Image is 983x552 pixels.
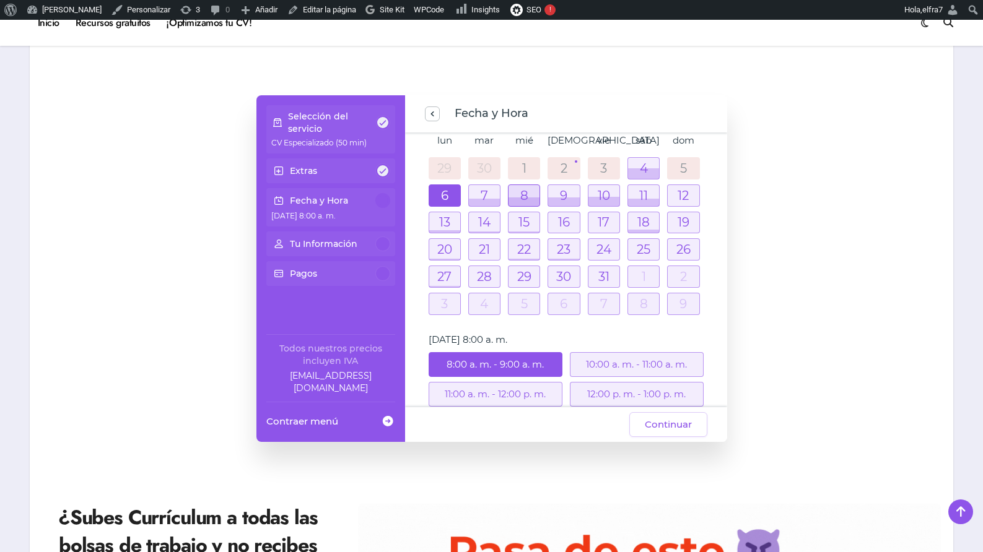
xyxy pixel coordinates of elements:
[663,209,703,236] td: 19 de octubre de 2025
[504,182,544,209] td: 8 de octubre de 2025
[504,155,544,182] td: 1 de octubre de 2025
[663,155,703,182] td: 5 de octubre de 2025
[380,5,404,14] span: Site Kit
[584,182,624,209] td: 10 de octubre de 2025
[663,263,703,290] td: 2 de noviembre de 2025
[429,382,562,407] div: 11:00 a. m. - 12:00 p. m.
[544,263,583,290] td: 30 de octubre de 2025
[636,128,652,152] a: sábado
[624,209,663,236] td: 18 de octubre de 2025
[624,155,663,182] td: 4 de octubre de 2025
[437,128,452,152] a: lunes
[471,5,500,14] span: Insights
[544,182,583,209] td: 9 de octubre de 2025
[544,236,583,263] td: 23 de octubre de 2025
[159,6,260,40] a: ¡Optimizamos tu CV!
[266,415,338,428] span: Contraer menú
[584,236,624,263] td: 24 de octubre de 2025
[504,209,544,236] td: 15 de octubre de 2025
[570,352,704,377] div: 10:00 a. m. - 11:00 a. m.
[477,162,492,175] a: 30 de septiembre de 2025
[544,209,583,236] td: 16 de octubre de 2025
[290,267,317,280] p: Pagos
[624,263,663,290] td: 1 de noviembre de 2025
[68,6,159,40] a: Recursos gratuitos
[290,194,348,207] p: Fecha y Hora
[624,236,663,263] td: 25 de octubre de 2025
[425,290,465,317] td: 3 de noviembre de 2025
[663,182,703,209] td: 12 de octubre de 2025
[526,5,541,14] span: SEO
[570,382,704,407] div: 12:00 p. m. - 1:00 p. m.
[922,5,943,14] span: elfra7
[680,162,687,175] a: 5 de octubre de 2025
[425,182,465,209] td: 6 de octubre de 2025
[624,290,663,317] td: 8 de noviembre de 2025
[584,290,624,317] td: 7 de noviembre de 2025
[425,332,707,347] div: [DATE] 8:00 a. m.
[504,236,544,263] td: 22 de octubre de 2025
[522,162,526,175] a: 1 de octubre de 2025
[645,417,692,432] span: Continuar
[290,165,317,177] p: Extras
[465,236,504,263] td: 21 de octubre de 2025
[673,128,694,152] a: domingo
[663,236,703,263] td: 26 de octubre de 2025
[465,155,504,182] td: 30 de septiembre de 2025
[465,182,504,209] td: 7 de octubre de 2025
[266,342,395,367] div: Todos nuestros precios incluyen IVA
[425,263,465,290] td: 27 de octubre de 2025
[266,369,395,394] a: Company email: ayuda@elhadadelasvacantes.com
[425,209,465,236] td: 13 de octubre de 2025
[465,263,504,290] td: 28 de octubre de 2025
[561,162,567,175] a: 2 de octubre de 2025
[474,128,494,152] a: martes
[425,155,465,182] td: 29 de septiembre de 2025
[271,138,367,147] span: CV Especializado (50 min)
[455,105,528,123] span: Fecha y Hora
[544,155,583,182] td: 2 de octubre de 2025
[515,128,533,152] a: miércoles
[425,106,440,121] button: previous step
[597,128,610,152] a: viernes
[290,238,357,250] p: Tu Información
[504,290,544,317] td: 5 de noviembre de 2025
[288,110,376,135] p: Selección del servicio
[544,290,583,317] td: 6 de noviembre de 2025
[271,211,336,220] span: [DATE] 8:00 a. m.
[425,236,465,263] td: 20 de octubre de 2025
[465,209,504,236] td: 14 de octubre de 2025
[437,162,452,175] a: 29 de septiembre de 2025
[663,290,703,317] td: 9 de noviembre de 2025
[30,6,68,40] a: Inicio
[629,412,707,437] button: Continuar
[584,209,624,236] td: 17 de octubre de 2025
[584,263,624,290] td: 31 de octubre de 2025
[429,352,562,377] div: 8:00 a. m. - 9:00 a. m.
[504,263,544,290] td: 29 de octubre de 2025
[465,290,504,317] td: 4 de noviembre de 2025
[544,4,556,15] div: !
[584,155,624,182] td: 3 de octubre de 2025
[600,162,607,175] a: 3 de octubre de 2025
[624,182,663,209] td: 11 de octubre de 2025
[548,128,660,152] a: jueves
